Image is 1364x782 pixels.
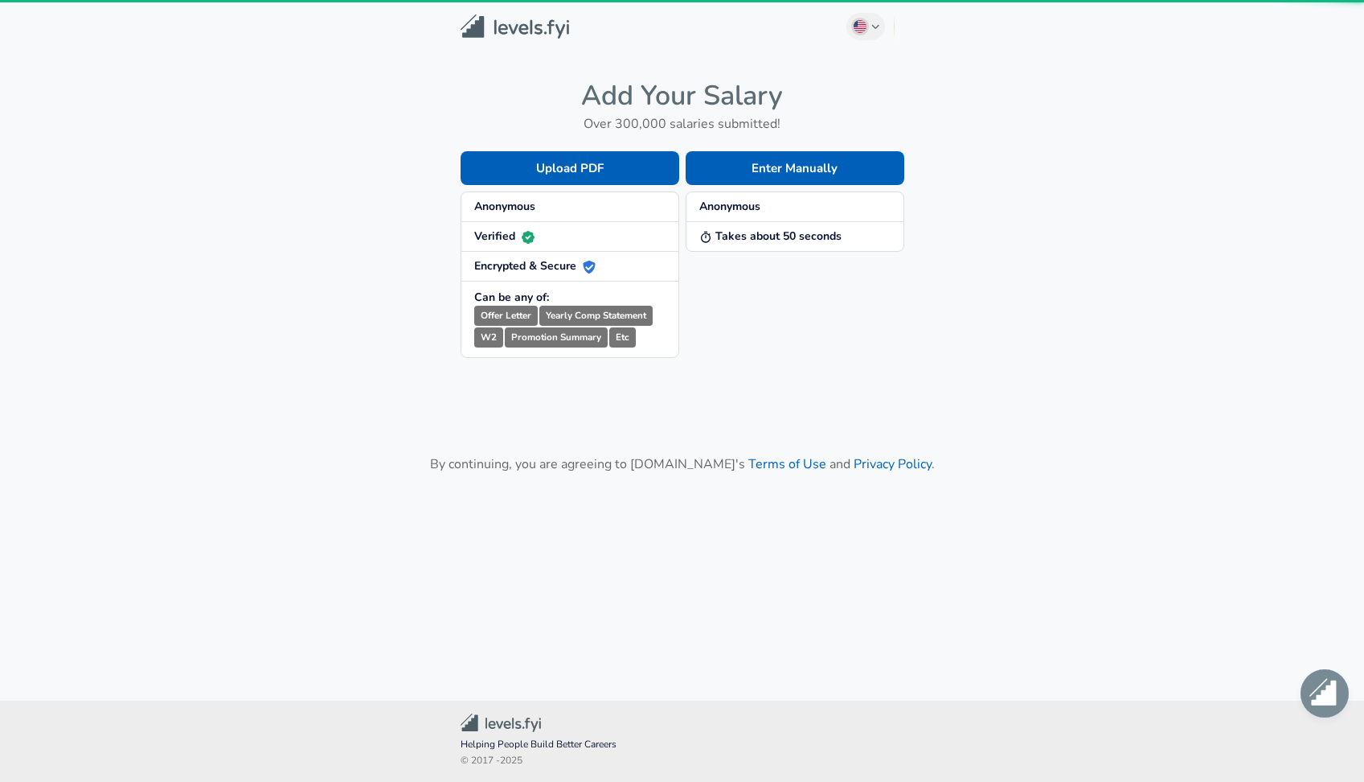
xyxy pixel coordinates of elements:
[474,228,535,244] strong: Verified
[461,79,904,113] h4: Add Your Salary
[1301,669,1349,718] div: Open chat
[474,306,538,326] small: Offer Letter
[505,327,608,348] small: Promotion Summary
[461,753,904,769] span: © 2017 - 2025
[474,327,503,348] small: W2
[461,737,904,753] span: Helping People Build Better Careers
[748,455,826,473] a: Terms of Use
[461,714,541,732] img: Levels.fyi Community
[699,199,760,214] strong: Anonymous
[539,306,653,326] small: Yearly Comp Statement
[686,151,904,185] button: Enter Manually
[609,327,636,348] small: Etc
[854,455,932,473] a: Privacy Policy
[854,20,866,33] img: English (US)
[699,228,842,244] strong: Takes about 50 seconds
[474,290,549,305] strong: Can be any of:
[461,14,569,39] img: Levels.fyi
[474,199,535,214] strong: Anonymous
[474,258,596,274] strong: Encrypted & Secure
[461,113,904,135] h6: Over 300,000 salaries submitted!
[846,13,885,40] button: English (US)
[461,151,679,185] button: Upload PDF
